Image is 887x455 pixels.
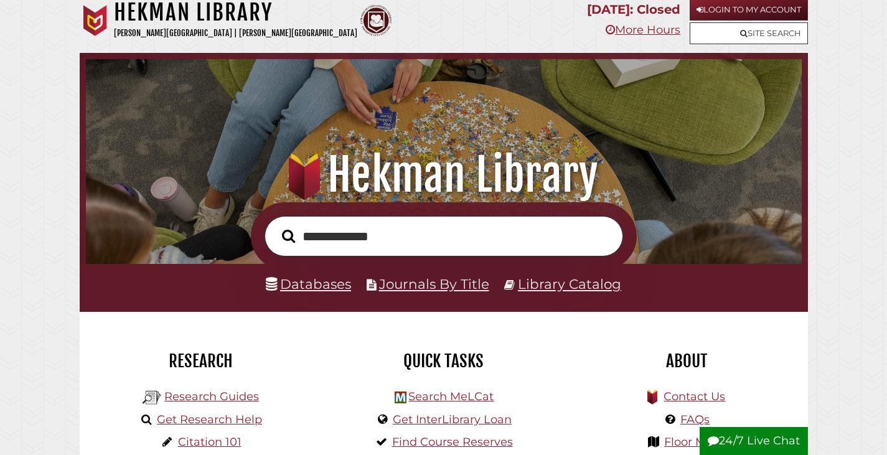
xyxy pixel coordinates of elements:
a: Get Research Help [157,413,262,426]
a: Get InterLibrary Loan [393,413,512,426]
a: Databases [266,276,351,292]
h2: Research [89,350,313,372]
a: Library Catalog [518,276,621,292]
a: Research Guides [164,390,259,403]
a: Contact Us [664,390,725,403]
a: More Hours [606,23,680,37]
a: Citation 101 [178,435,242,449]
img: Calvin University [80,5,111,36]
a: FAQs [680,413,710,426]
img: Hekman Library Logo [395,392,406,403]
button: Search [276,226,301,246]
p: [PERSON_NAME][GEOGRAPHIC_DATA] | [PERSON_NAME][GEOGRAPHIC_DATA] [114,26,357,40]
h2: About [575,350,799,372]
a: Floor Maps [664,435,726,449]
h1: Hekman Library [99,148,788,202]
a: Search MeLCat [408,390,494,403]
img: Calvin Theological Seminary [360,5,392,36]
a: Journals By Title [379,276,489,292]
i: Search [282,229,295,243]
img: Hekman Library Logo [143,388,161,407]
a: Find Course Reserves [392,435,513,449]
h2: Quick Tasks [332,350,556,372]
a: Site Search [690,22,808,44]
